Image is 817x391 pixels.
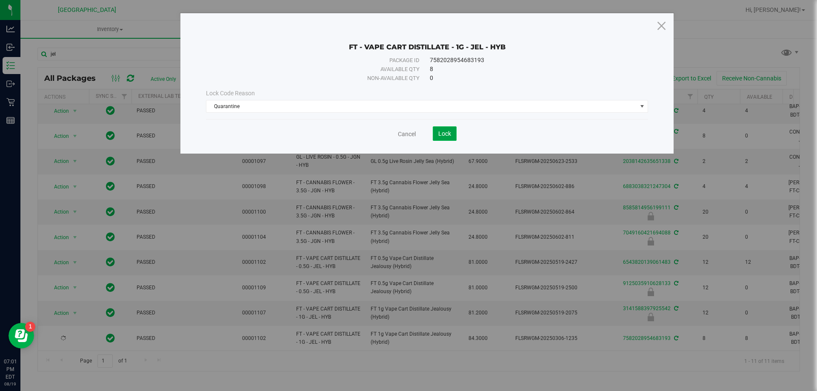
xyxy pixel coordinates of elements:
[25,322,35,332] iframe: Resource center unread badge
[398,130,416,138] a: Cancel
[225,56,420,65] div: Package ID
[433,126,457,141] button: Lock
[430,74,629,83] div: 0
[206,30,648,51] div: FT - VAPE CART DISTILLATE - 1G - JEL - HYB
[225,65,420,74] div: Available qty
[206,90,255,97] span: Lock Code Reason
[438,130,451,137] span: Lock
[637,100,648,112] span: select
[430,56,629,65] div: 7582028954683193
[9,323,34,348] iframe: Resource center
[430,65,629,74] div: 8
[206,100,637,112] span: Quarantine
[225,74,420,83] div: Non-available qty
